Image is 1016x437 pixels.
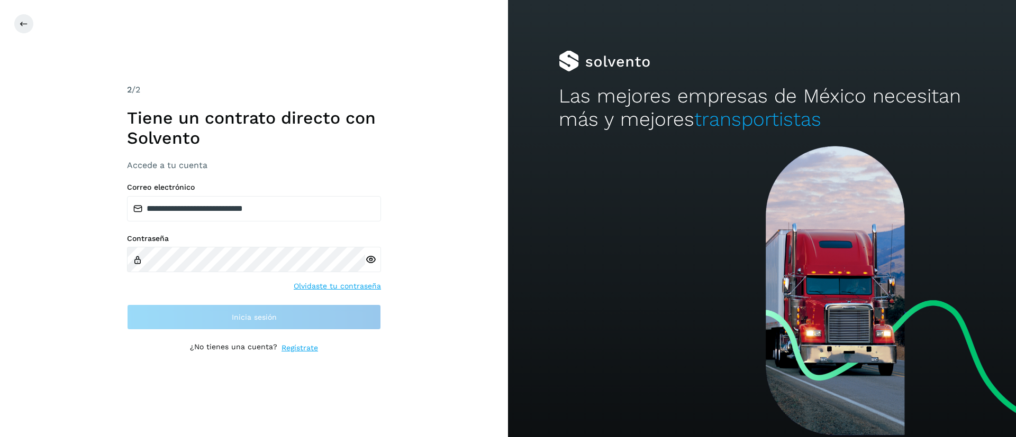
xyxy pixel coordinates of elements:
h2: Las mejores empresas de México necesitan más y mejores [559,85,965,132]
span: Inicia sesión [232,313,277,321]
a: Regístrate [282,342,318,354]
label: Contraseña [127,234,381,243]
h3: Accede a tu cuenta [127,160,381,170]
p: ¿No tienes una cuenta? [190,342,277,354]
label: Correo electrónico [127,183,381,192]
div: /2 [127,83,381,96]
a: Olvidaste tu contraseña [294,281,381,292]
button: Inicia sesión [127,304,381,330]
span: 2 [127,85,132,95]
span: transportistas [694,108,821,131]
h1: Tiene un contrato directo con Solvento [127,108,381,148]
